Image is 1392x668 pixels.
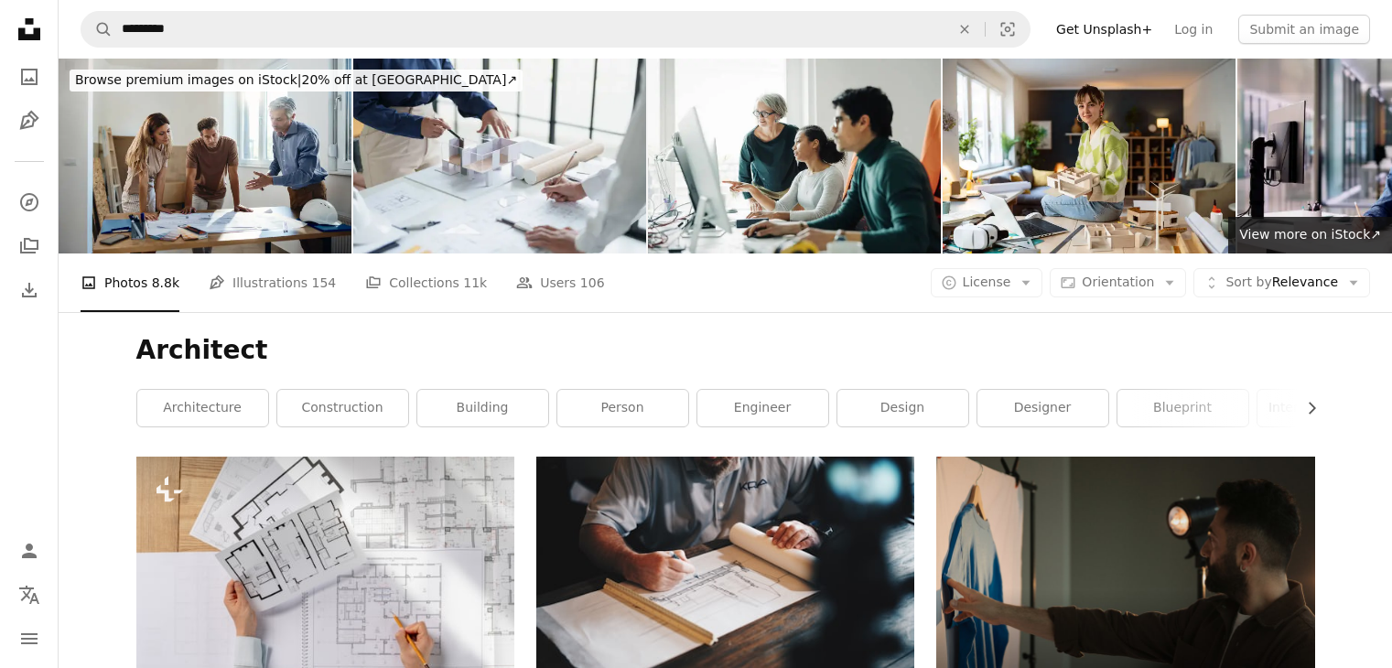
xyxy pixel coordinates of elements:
img: Portrait of a female architecture student making architectural model of a modern house [943,59,1236,253]
a: Get Unsplash+ [1045,15,1163,44]
a: View more on iStock↗ [1228,217,1392,253]
a: Collections 11k [365,253,487,312]
a: Explore [11,184,48,221]
button: Visual search [986,12,1030,47]
a: designer [977,390,1108,426]
a: interior designer [1257,390,1388,426]
a: construction [277,390,408,426]
a: High angle above top view cropped collar profession occupation lady in her formalwear shirt she s... [136,574,514,590]
a: Illustrations [11,102,48,139]
button: Search Unsplash [81,12,113,47]
a: Illustrations 154 [209,253,336,312]
span: View more on iStock ↗ [1239,227,1381,242]
button: License [931,268,1043,297]
span: 106 [580,273,605,293]
a: Browse premium images on iStock|20% off at [GEOGRAPHIC_DATA]↗ [59,59,534,102]
span: 154 [312,273,337,293]
button: Language [11,576,48,613]
a: An architect working on a draft with a pencil and ruler [536,555,914,571]
span: Browse premium images on iStock | [75,72,301,87]
span: 20% off at [GEOGRAPHIC_DATA] ↗ [75,72,517,87]
span: Orientation [1082,275,1154,289]
a: Home — Unsplash [11,11,48,51]
a: person [557,390,688,426]
button: Sort byRelevance [1193,268,1370,297]
a: architecture [137,390,268,426]
img: Architecture drawing on architectural Creative project business architecture building constructio... [353,59,646,253]
a: Download History [11,272,48,308]
a: Collections [11,228,48,264]
span: 11k [463,273,487,293]
img: Business people working together in an engineering office [648,59,941,253]
a: building [417,390,548,426]
span: License [963,275,1011,289]
button: Clear [944,12,985,47]
h1: Architect [136,334,1315,367]
a: Log in / Sign up [11,533,48,569]
span: Sort by [1225,275,1271,289]
form: Find visuals sitewide [81,11,1031,48]
button: Orientation [1050,268,1186,297]
a: design [837,390,968,426]
a: Log in [1163,15,1224,44]
button: scroll list to the right [1295,390,1315,426]
a: Photos [11,59,48,95]
a: engineer [697,390,828,426]
a: Users 106 [516,253,604,312]
img: Mid adult couple analyzing blueprints with an architect. [59,59,351,253]
button: Menu [11,620,48,657]
span: Relevance [1225,274,1338,292]
button: Submit an image [1238,15,1370,44]
a: blueprint [1117,390,1248,426]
